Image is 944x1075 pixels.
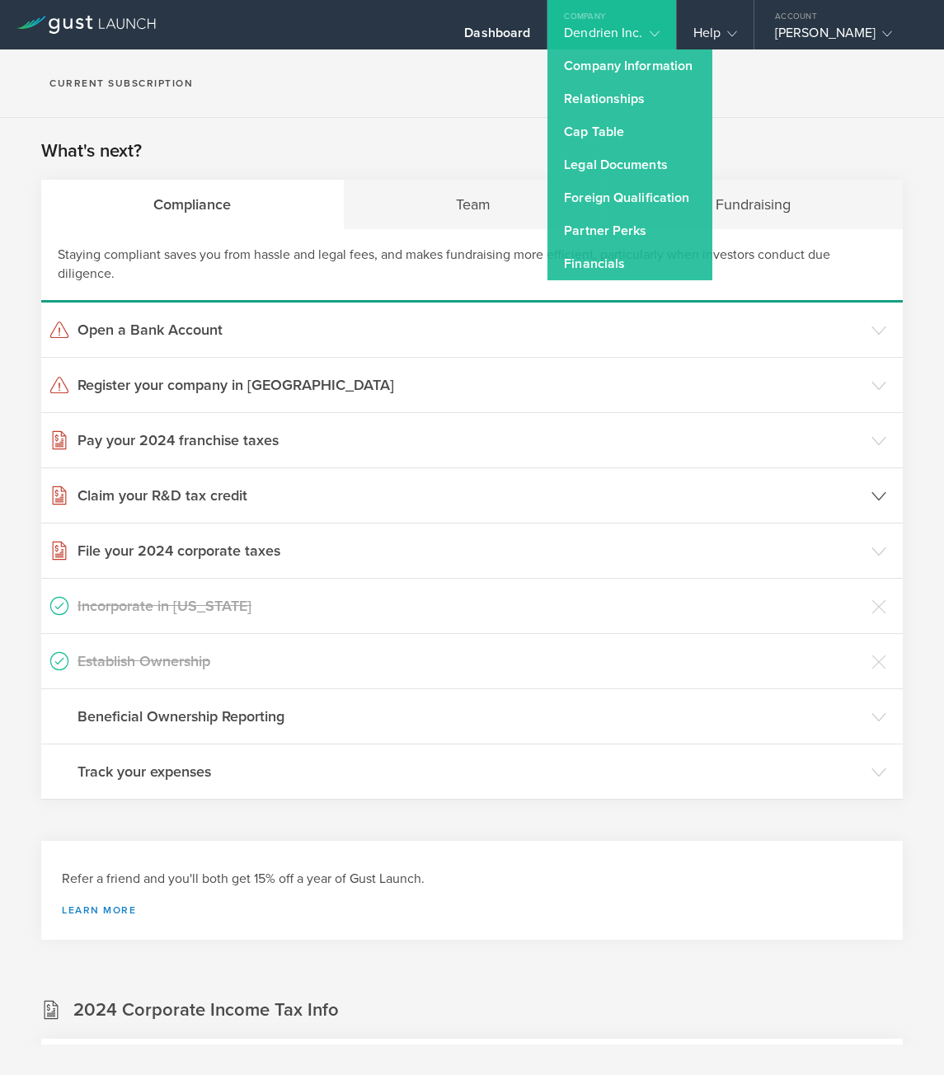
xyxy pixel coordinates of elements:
div: Team [344,180,604,229]
h3: Refer a friend and you'll both get 15% off a year of Gust Launch. [62,870,882,889]
h2: 2024 Corporate Income Tax Info [73,998,339,1022]
iframe: Chat Widget [862,996,944,1075]
a: Learn more [62,905,882,915]
div: Dendrien Inc. [564,25,659,49]
div: Dashboard [464,25,530,49]
h3: Claim your R&D tax credit [77,485,863,506]
div: [PERSON_NAME] [775,25,915,49]
h3: Pay your 2024 franchise taxes [77,430,863,451]
h2: What's next? [41,139,142,163]
div: Fundraising [604,180,903,229]
h3: File your 2024 corporate taxes [77,540,863,561]
div: Help [693,25,737,49]
div: Staying compliant saves you from hassle and legal fees, and makes fundraising more efficient, par... [41,229,903,303]
h3: Beneficial Ownership Reporting [77,706,863,727]
h3: Incorporate in [US_STATE] [77,595,863,617]
h3: Establish Ownership [77,650,863,672]
h3: Open a Bank Account [77,319,863,340]
h2: Current Subscription [49,78,193,88]
h3: Register your company in [GEOGRAPHIC_DATA] [77,374,863,396]
div: Compliance [41,180,344,229]
h3: Track your expenses [77,761,863,782]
